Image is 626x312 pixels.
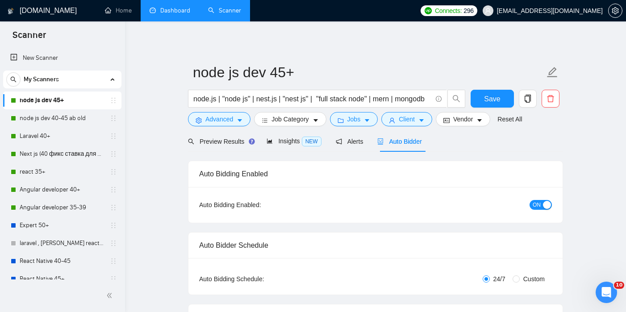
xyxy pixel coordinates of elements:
[20,181,104,199] a: Angular developer 40+
[484,93,500,104] span: Save
[596,282,617,303] iframe: Intercom live chat
[110,133,117,140] span: holder
[6,72,21,87] button: search
[338,117,344,124] span: folder
[542,95,559,103] span: delete
[188,138,194,145] span: search
[208,7,241,14] a: searchScanner
[497,114,522,124] a: Reset All
[110,168,117,175] span: holder
[20,234,104,252] a: laravel , [PERSON_NAME] react native (draft)
[110,258,117,265] span: holder
[542,90,559,108] button: delete
[248,137,256,146] div: Tooltip anchor
[608,4,622,18] button: setting
[188,138,252,145] span: Preview Results
[5,29,53,47] span: Scanner
[199,233,552,258] div: Auto Bidder Schedule
[150,7,190,14] a: dashboardDashboard
[490,274,509,284] span: 24/7
[10,49,114,67] a: New Scanner
[196,117,202,124] span: setting
[262,117,268,124] span: bars
[110,115,117,122] span: holder
[614,282,624,289] span: 10
[267,138,273,144] span: area-chart
[110,275,117,283] span: holder
[20,199,104,216] a: Angular developer 35-39
[110,186,117,193] span: holder
[436,112,490,126] button: idcardVendorcaret-down
[336,138,342,145] span: notification
[20,270,104,288] a: React Native 45+
[447,90,465,108] button: search
[425,7,432,14] img: upwork-logo.png
[199,274,317,284] div: Auto Bidding Schedule:
[20,127,104,145] a: Laravel 40+
[448,95,465,103] span: search
[608,7,622,14] a: setting
[106,291,115,300] span: double-left
[399,114,415,124] span: Client
[377,138,384,145] span: robot
[199,161,552,187] div: Auto Bidding Enabled
[336,138,363,145] span: Alerts
[20,252,104,270] a: React Native 40-45
[519,90,537,108] button: copy
[471,90,514,108] button: Save
[199,200,317,210] div: Auto Bidding Enabled:
[364,117,370,124] span: caret-down
[110,97,117,104] span: holder
[110,222,117,229] span: holder
[520,274,548,284] span: Custom
[330,112,378,126] button: folderJobscaret-down
[8,4,14,18] img: logo
[7,76,20,83] span: search
[476,117,483,124] span: caret-down
[436,96,442,102] span: info-circle
[3,49,121,67] li: New Scanner
[381,112,432,126] button: userClientcaret-down
[24,71,59,88] span: My Scanners
[313,117,319,124] span: caret-down
[110,204,117,211] span: holder
[519,95,536,103] span: copy
[533,200,541,210] span: ON
[205,114,233,124] span: Advanced
[105,7,132,14] a: homeHome
[20,145,104,163] a: Next js (40 фикс ставка для 40+)
[254,112,326,126] button: barsJob Categorycaret-down
[237,117,243,124] span: caret-down
[271,114,309,124] span: Job Category
[110,150,117,158] span: holder
[435,6,462,16] span: Connects:
[193,93,432,104] input: Search Freelance Jobs...
[188,112,250,126] button: settingAdvancedcaret-down
[267,137,321,145] span: Insights
[20,163,104,181] a: react 35+
[347,114,361,124] span: Jobs
[193,61,545,83] input: Scanner name...
[20,92,104,109] a: node js dev 45+
[377,138,422,145] span: Auto Bidder
[418,117,425,124] span: caret-down
[443,117,450,124] span: idcard
[20,109,104,127] a: node js dev 40-45 ab old
[547,67,558,78] span: edit
[453,114,473,124] span: Vendor
[302,137,321,146] span: NEW
[110,240,117,247] span: holder
[463,6,473,16] span: 296
[389,117,395,124] span: user
[485,8,491,14] span: user
[20,216,104,234] a: Expert 50+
